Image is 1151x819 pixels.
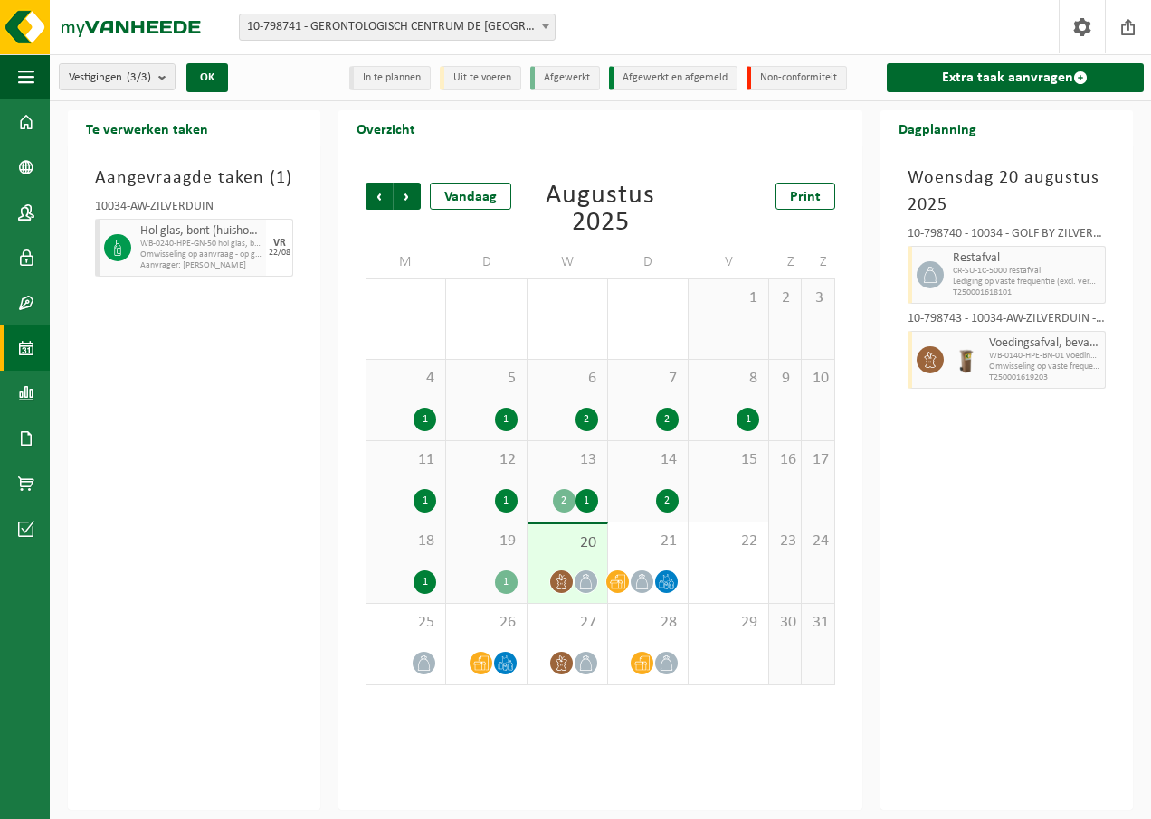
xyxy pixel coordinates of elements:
[269,249,290,258] div: 22/08
[376,369,436,389] span: 4
[414,489,436,513] div: 1
[455,450,517,470] span: 12
[455,532,517,551] span: 19
[617,532,679,551] span: 21
[553,489,575,513] div: 2
[349,66,431,90] li: In te plannen
[575,489,598,513] div: 1
[140,260,262,271] span: Aanvrager: [PERSON_NAME]
[376,613,436,633] span: 25
[775,183,835,210] a: Print
[908,313,1106,331] div: 10-798743 - 10034-AW-ZILVERDUIN - DE HAAN
[790,190,821,204] span: Print
[376,532,436,551] span: 18
[811,532,824,551] span: 24
[276,169,286,187] span: 1
[953,251,1100,266] span: Restafval
[989,372,1100,383] span: T250001619203
[186,63,228,92] button: OK
[366,246,446,278] td: M
[140,249,262,260] span: Omwisseling op aanvraag - op geplande route (incl. verwerking)
[608,246,689,278] td: D
[273,238,286,249] div: VR
[908,165,1106,219] h3: Woensdag 20 augustus 2025
[698,450,759,470] span: 15
[537,369,598,389] span: 6
[366,183,393,210] span: Vorige
[140,224,262,239] span: Hol glas, bont (huishoudelijk)
[59,63,176,90] button: Vestigingen(3/3)
[430,183,511,210] div: Vandaag
[778,450,792,470] span: 16
[811,613,824,633] span: 31
[537,450,598,470] span: 13
[495,489,518,513] div: 1
[989,362,1100,372] span: Omwisseling op vaste frequentie (incl. verwerking)
[495,408,518,431] div: 1
[95,165,293,192] h3: Aangevraagde taken ( )
[802,246,834,278] td: Z
[698,613,759,633] span: 29
[414,570,436,594] div: 1
[617,450,679,470] span: 14
[737,408,759,431] div: 1
[617,369,679,389] span: 7
[446,246,527,278] td: D
[778,288,792,308] span: 2
[698,369,759,389] span: 8
[537,613,598,633] span: 27
[989,351,1100,362] span: WB-0140-HPE-BN-01 voedingsafval,onverpakt
[778,532,792,551] span: 23
[698,532,759,551] span: 22
[414,408,436,431] div: 1
[747,66,847,90] li: Non-conformiteit
[989,336,1100,351] span: Voedingsafval, bevat producten van dierlijke oorsprong, onverpakt, categorie 3
[811,369,824,389] span: 10
[140,239,262,249] span: WB-0240-HPE-GN-50 hol glas, bont (huishoudelijk)
[524,183,677,237] div: Augustus 2025
[778,613,792,633] span: 30
[908,228,1106,246] div: 10-798740 - 10034 - GOLF BY ZILVERDUIN - EMEIS - DE HAAN
[239,14,556,41] span: 10-798741 - GERONTOLOGISCH CENTRUM DE HAAN VZW - DROGENBOS
[656,408,679,431] div: 2
[68,110,226,146] h2: Te verwerken taken
[528,246,608,278] td: W
[495,570,518,594] div: 1
[609,66,737,90] li: Afgewerkt en afgemeld
[440,66,521,90] li: Uit te voeren
[953,277,1100,287] span: Lediging op vaste frequentie (excl. verwerking)
[575,408,598,431] div: 2
[240,14,555,40] span: 10-798741 - GERONTOLOGISCH CENTRUM DE HAAN VZW - DROGENBOS
[953,266,1100,277] span: CR-SU-1C-5000 restafval
[338,110,433,146] h2: Overzicht
[455,369,517,389] span: 5
[394,183,421,210] span: Volgende
[811,288,824,308] span: 3
[880,110,994,146] h2: Dagplanning
[537,533,598,553] span: 20
[127,71,151,83] count: (3/3)
[953,346,980,373] img: WB-0140-HPE-BN-01
[769,246,802,278] td: Z
[953,287,1100,298] span: T250001618101
[656,489,679,513] div: 2
[376,450,436,470] span: 11
[778,369,792,389] span: 9
[617,613,679,633] span: 28
[69,64,151,91] span: Vestigingen
[811,450,824,470] span: 17
[95,201,293,219] div: 10034-AW-ZILVERDUIN
[530,66,600,90] li: Afgewerkt
[455,613,517,633] span: 26
[689,246,769,278] td: V
[887,63,1144,92] a: Extra taak aanvragen
[698,288,759,308] span: 1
